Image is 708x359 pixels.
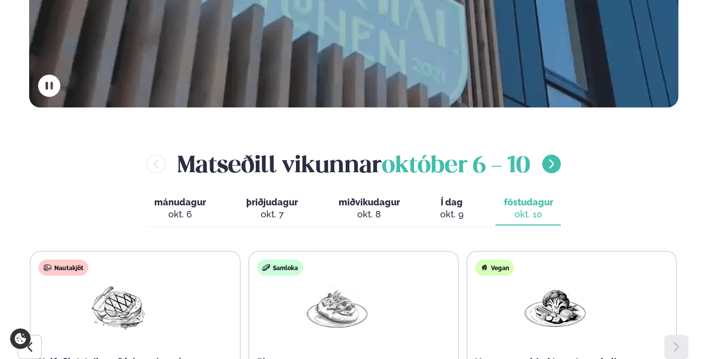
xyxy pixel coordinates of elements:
img: beef.svg [44,264,52,272]
span: þriðjudagur [246,197,298,207]
a: Cookie settings [10,328,31,349]
h2: Matseðill vikunnar [177,148,530,180]
button: Í dag okt. 9 [432,192,471,225]
button: föstudagur okt. 10 [495,192,561,225]
img: sandwich-new-16px.svg [262,264,270,272]
span: október 6 - 10 [382,155,530,177]
div: okt. 7 [246,208,298,220]
img: Pizza-Bread.png [305,284,369,330]
img: Vegan.png [523,284,587,330]
img: Vegan.svg [480,264,488,272]
button: miðvikudagur okt. 8 [330,192,408,225]
button: menu-btn-right [542,155,561,173]
div: okt. 8 [338,208,399,220]
div: okt. 10 [503,208,553,220]
button: mánudagur okt. 6 [146,192,214,225]
div: okt. 6 [154,208,206,220]
div: Vegan [475,260,514,276]
div: Samloka [257,260,302,276]
button: menu-btn-left [147,155,165,173]
span: föstudagur [503,197,553,207]
span: miðvikudagur [338,197,399,207]
span: Í dag [440,196,463,208]
div: okt. 9 [440,208,463,220]
span: mánudagur [154,197,206,207]
div: Nautakjöt [39,260,88,276]
img: Beef-Meat.png [86,284,151,330]
button: þriðjudagur okt. 7 [238,192,306,225]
